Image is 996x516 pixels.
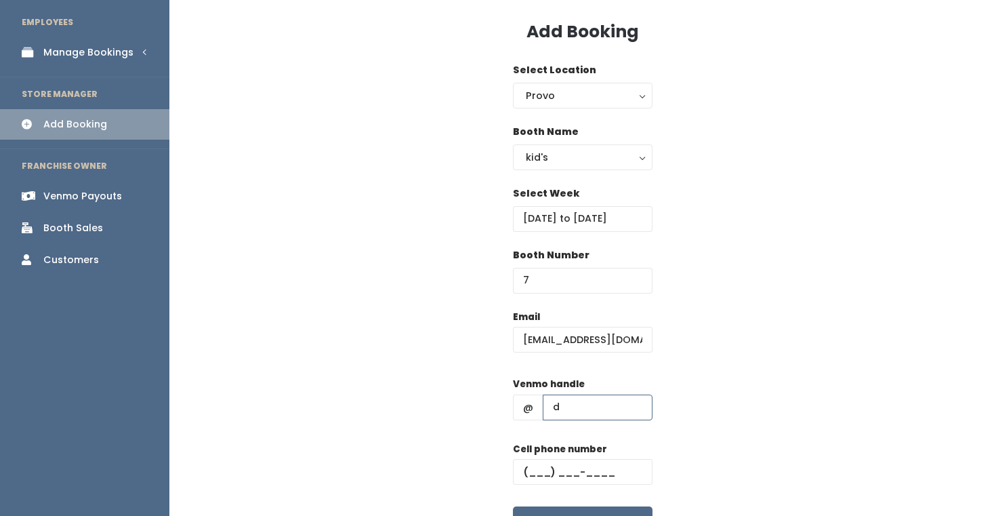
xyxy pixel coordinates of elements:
label: Select Location [513,63,596,77]
div: Add Booking [43,117,107,132]
input: Booth Number [513,268,652,294]
label: Select Week [513,186,579,201]
label: Cell phone number [513,443,607,456]
label: Venmo handle [513,378,585,391]
h3: Add Booking [526,22,639,41]
div: Booth Sales [43,221,103,235]
label: Email [513,311,540,324]
div: kid's [526,150,640,165]
div: Venmo Payouts [43,189,122,203]
input: Select week [513,206,652,232]
input: @ . [513,327,652,353]
div: Provo [526,88,640,103]
input: (___) ___-____ [513,459,652,485]
div: Customers [43,253,99,267]
div: Manage Bookings [43,45,133,60]
label: Booth Name [513,125,579,139]
span: @ [513,395,543,420]
button: kid's [513,144,652,170]
label: Booth Number [513,248,589,262]
button: Provo [513,83,652,108]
